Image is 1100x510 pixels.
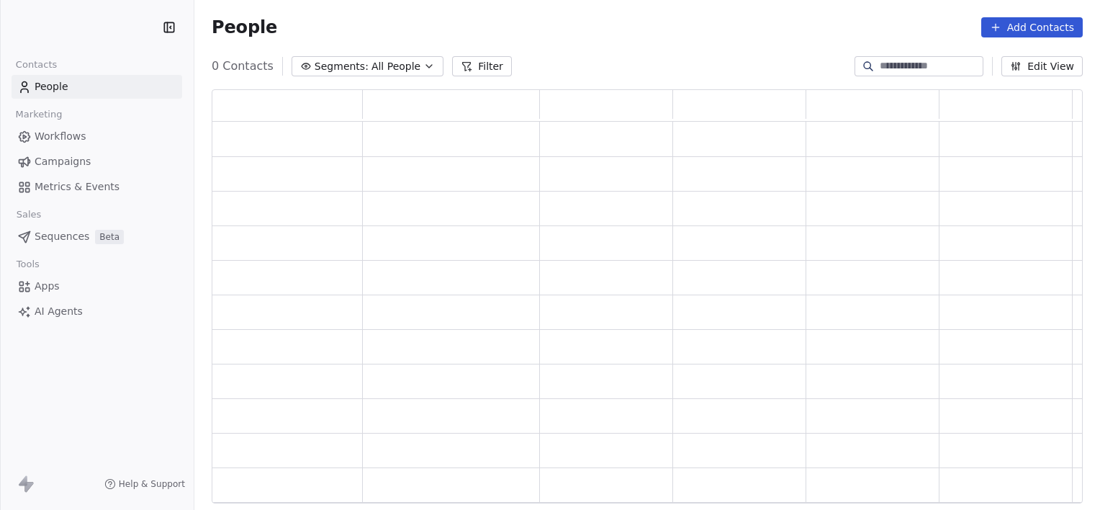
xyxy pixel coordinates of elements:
a: SequencesBeta [12,225,182,249]
a: Metrics & Events [12,175,182,199]
button: Edit View [1001,56,1083,76]
a: AI Agents [12,300,182,323]
span: Apps [35,279,60,294]
a: Help & Support [104,478,185,490]
span: Help & Support [119,478,185,490]
span: All People [371,59,420,74]
span: Marketing [9,104,68,125]
a: People [12,75,182,99]
span: Sales [10,204,48,225]
button: Filter [452,56,512,76]
span: Contacts [9,54,63,76]
button: Add Contacts [981,17,1083,37]
a: Apps [12,274,182,298]
span: Campaigns [35,154,91,169]
span: Beta [95,230,124,244]
a: Campaigns [12,150,182,174]
span: Sequences [35,229,89,244]
span: People [212,17,277,38]
span: 0 Contacts [212,58,274,75]
span: People [35,79,68,94]
a: Workflows [12,125,182,148]
span: Tools [10,254,45,275]
span: Segments: [315,59,369,74]
span: AI Agents [35,304,83,319]
span: Metrics & Events [35,179,120,194]
span: Workflows [35,129,86,144]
